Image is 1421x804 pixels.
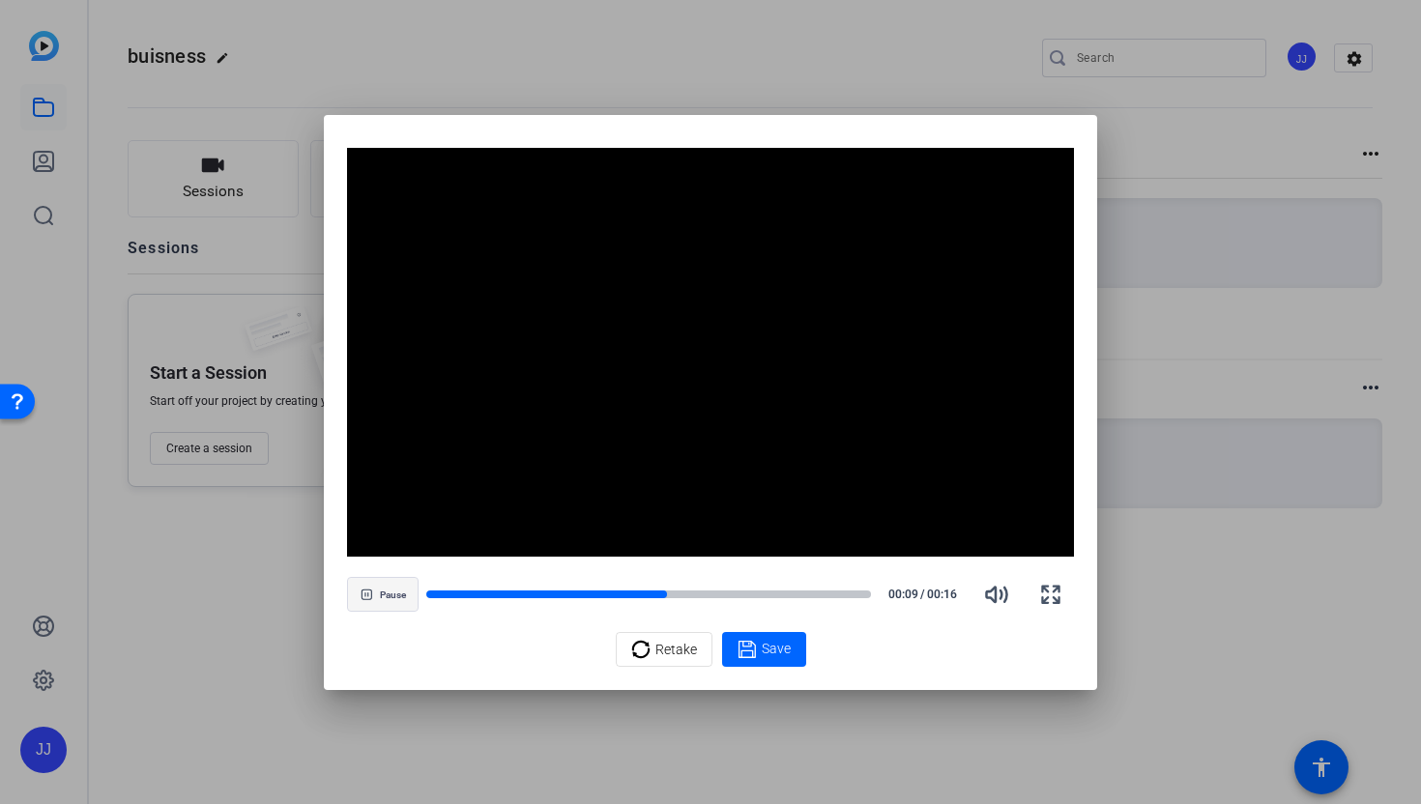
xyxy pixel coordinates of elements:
[616,632,712,667] button: Retake
[1028,571,1074,617] button: Fullscreen
[879,586,918,603] span: 00:09
[347,148,1074,557] div: Video Player
[380,589,406,601] span: Pause
[722,632,806,667] button: Save
[879,586,966,603] div: /
[655,631,697,668] span: Retake
[927,586,967,603] span: 00:16
[347,577,419,612] button: Pause
[973,571,1020,617] button: Mute
[762,639,791,659] span: Save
